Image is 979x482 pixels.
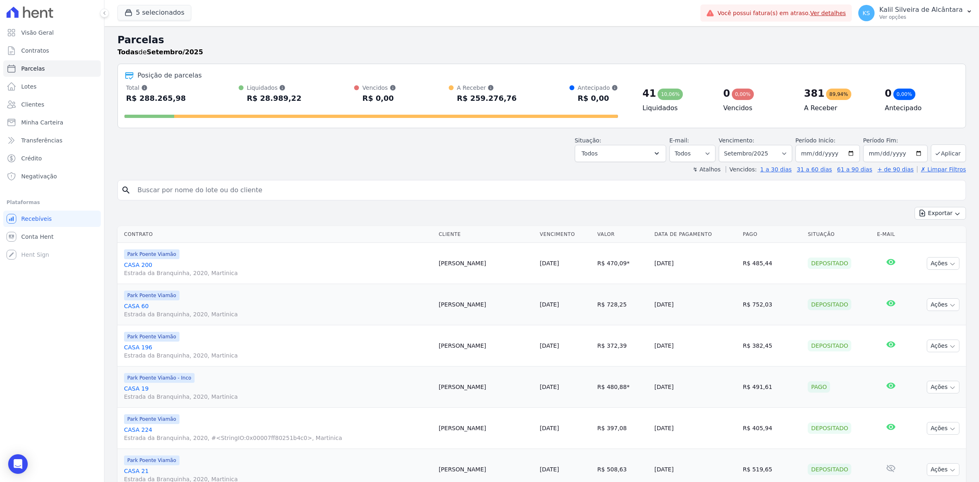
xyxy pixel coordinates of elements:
[879,6,963,14] p: Kalil Silveira de Alcântara
[719,137,754,144] label: Vencimento:
[808,422,851,434] div: Depositado
[21,215,52,223] span: Recebíveis
[808,340,851,351] div: Depositado
[117,33,966,47] h2: Parcelas
[435,243,536,284] td: [PERSON_NAME]
[651,366,740,408] td: [DATE]
[3,24,101,41] a: Visão Geral
[124,351,432,360] span: Estrada da Branquinha, 2020, Martinica
[893,89,915,100] div: 0,00%
[594,284,651,325] td: R$ 728,25
[435,366,536,408] td: [PERSON_NAME]
[124,261,432,277] a: CASA 200Estrada da Branquinha, 2020, Martinica
[3,78,101,95] a: Lotes
[3,114,101,131] a: Minha Carteira
[915,207,966,220] button: Exportar
[457,92,517,105] div: R$ 259.276,76
[540,384,559,390] a: [DATE]
[117,47,203,57] p: de
[21,64,45,73] span: Parcelas
[651,284,740,325] td: [DATE]
[3,132,101,149] a: Transferências
[927,298,959,311] button: Ações
[21,154,42,162] span: Crédito
[740,325,804,366] td: R$ 382,45
[927,381,959,393] button: Ações
[124,373,195,383] span: Park Poente Viamão - Inco
[693,166,720,173] label: ↯ Atalhos
[718,9,846,18] span: Você possui fatura(s) em atraso.
[810,10,846,16] a: Ver detalhes
[3,211,101,227] a: Recebíveis
[837,166,872,173] a: 61 a 90 dias
[7,198,97,207] div: Plataformas
[578,84,618,92] div: Antecipado
[21,82,37,91] span: Lotes
[117,5,191,20] button: 5 selecionados
[21,233,53,241] span: Conta Hent
[133,182,962,198] input: Buscar por nome do lote ou do cliente
[740,243,804,284] td: R$ 485,44
[124,310,432,318] span: Estrada da Branquinha, 2020, Martinica
[931,144,966,162] button: Aplicar
[594,226,651,243] th: Valor
[117,48,139,56] strong: Todas
[804,87,824,100] div: 381
[540,260,559,267] a: [DATE]
[247,84,301,92] div: Liquidados
[740,284,804,325] td: R$ 752,03
[804,226,874,243] th: Situação
[651,408,740,449] td: [DATE]
[21,100,44,109] span: Clientes
[651,325,740,366] td: [DATE]
[732,89,754,100] div: 0,00%
[3,229,101,245] a: Conta Hent
[536,226,594,243] th: Vencimento
[540,342,559,349] a: [DATE]
[3,150,101,167] a: Crédito
[117,226,435,243] th: Contrato
[594,366,651,408] td: R$ 480,88
[808,381,830,393] div: Pago
[137,71,202,80] div: Posição de parcelas
[852,2,979,24] button: KS Kalil Silveira de Alcântara Ver opções
[121,185,131,195] i: search
[124,269,432,277] span: Estrada da Branquinha, 2020, Martinica
[658,89,683,100] div: 10,06%
[795,137,835,144] label: Período Inicío:
[8,454,28,474] div: Open Intercom Messenger
[540,425,559,431] a: [DATE]
[435,284,536,325] td: [PERSON_NAME]
[723,87,730,100] div: 0
[740,226,804,243] th: Pago
[863,10,870,16] span: KS
[874,226,908,243] th: E-mail
[723,103,791,113] h4: Vencidos
[642,87,656,100] div: 41
[669,137,689,144] label: E-mail:
[124,291,179,300] span: Park Poente Viamão
[651,243,740,284] td: [DATE]
[540,466,559,473] a: [DATE]
[124,384,432,401] a: CASA 19Estrada da Branquinha, 2020, Martinica
[594,325,651,366] td: R$ 372,39
[124,343,432,360] a: CASA 196Estrada da Branquinha, 2020, Martinica
[126,84,186,92] div: Total
[726,166,757,173] label: Vencidos:
[124,393,432,401] span: Estrada da Branquinha, 2020, Martinica
[578,92,618,105] div: R$ 0,00
[247,92,301,105] div: R$ 28.989,22
[362,92,396,105] div: R$ 0,00
[863,136,928,145] label: Período Fim:
[124,302,432,318] a: CASA 60Estrada da Branquinha, 2020, Martinica
[808,299,851,310] div: Depositado
[808,464,851,475] div: Depositado
[804,103,872,113] h4: A Receber
[124,434,432,442] span: Estrada da Branquinha, 2020, #<StringIO:0x00007ff80251b4c0>, Martinica
[826,89,851,100] div: 89,94%
[540,301,559,308] a: [DATE]
[740,366,804,408] td: R$ 491,61
[21,47,49,55] span: Contratos
[808,258,851,269] div: Depositado
[124,249,179,259] span: Park Poente Viamão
